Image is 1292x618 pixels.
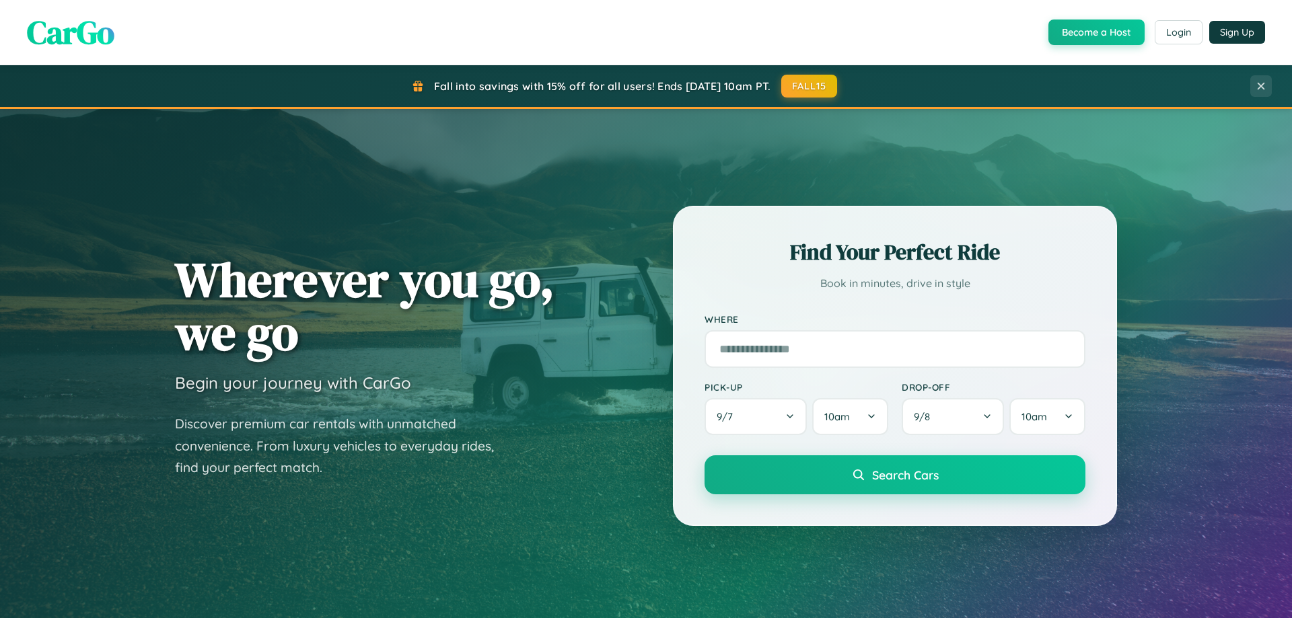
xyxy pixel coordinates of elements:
[1021,410,1047,423] span: 10am
[1009,398,1085,435] button: 10am
[1048,20,1145,45] button: Become a Host
[705,398,807,435] button: 9/7
[175,413,511,479] p: Discover premium car rentals with unmatched convenience. From luxury vehicles to everyday rides, ...
[1209,21,1265,44] button: Sign Up
[914,410,937,423] span: 9 / 8
[1155,20,1203,44] button: Login
[175,373,411,393] h3: Begin your journey with CarGo
[705,237,1085,267] h2: Find Your Perfect Ride
[175,253,554,359] h1: Wherever you go, we go
[705,313,1085,325] label: Where
[824,410,850,423] span: 10am
[781,75,838,98] button: FALL15
[872,467,939,482] span: Search Cars
[717,410,740,423] span: 9 / 7
[705,274,1085,293] p: Book in minutes, drive in style
[902,381,1085,393] label: Drop-off
[902,398,1004,435] button: 9/8
[705,381,888,393] label: Pick-up
[434,79,771,93] span: Fall into savings with 15% off for all users! Ends [DATE] 10am PT.
[705,455,1085,494] button: Search Cars
[812,398,888,435] button: 10am
[27,10,114,54] span: CarGo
